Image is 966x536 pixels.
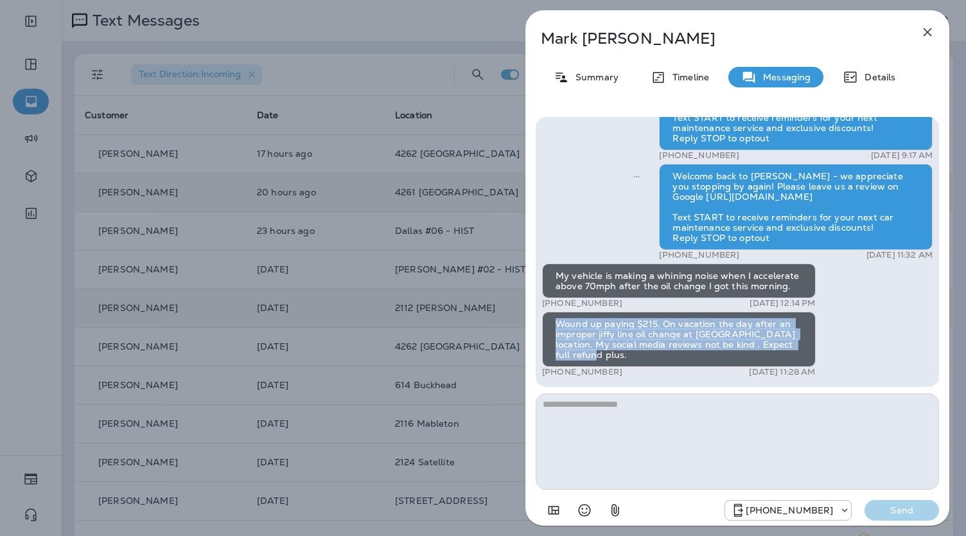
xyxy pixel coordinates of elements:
[542,312,816,367] div: Wound up paying $215. On vacation the day after an improper jiffy line oil change at [GEOGRAPHIC_...
[659,150,739,161] p: [PHONE_NUMBER]
[725,503,851,518] div: +1 (470) 480-0229
[746,505,833,515] p: [PHONE_NUMBER]
[542,298,622,308] p: [PHONE_NUMBER]
[541,497,566,523] button: Add in a premade template
[659,250,739,260] p: [PHONE_NUMBER]
[542,264,816,298] div: My vehicle is making a whining noise when I accelerate above 70mph after the oil change I got thi...
[659,164,933,250] div: Welcome back to [PERSON_NAME] - we appreciate you stopping by again! Please leave us a review on ...
[572,497,597,523] button: Select an emoji
[750,298,815,308] p: [DATE] 12:14 PM
[569,72,619,82] p: Summary
[666,72,709,82] p: Timeline
[871,150,933,161] p: [DATE] 9:17 AM
[858,72,895,82] p: Details
[633,170,640,181] span: Sent
[749,367,815,377] p: [DATE] 11:28 AM
[757,72,811,82] p: Messaging
[541,30,891,48] p: Mark [PERSON_NAME]
[542,367,622,377] p: [PHONE_NUMBER]
[866,250,933,260] p: [DATE] 11:32 AM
